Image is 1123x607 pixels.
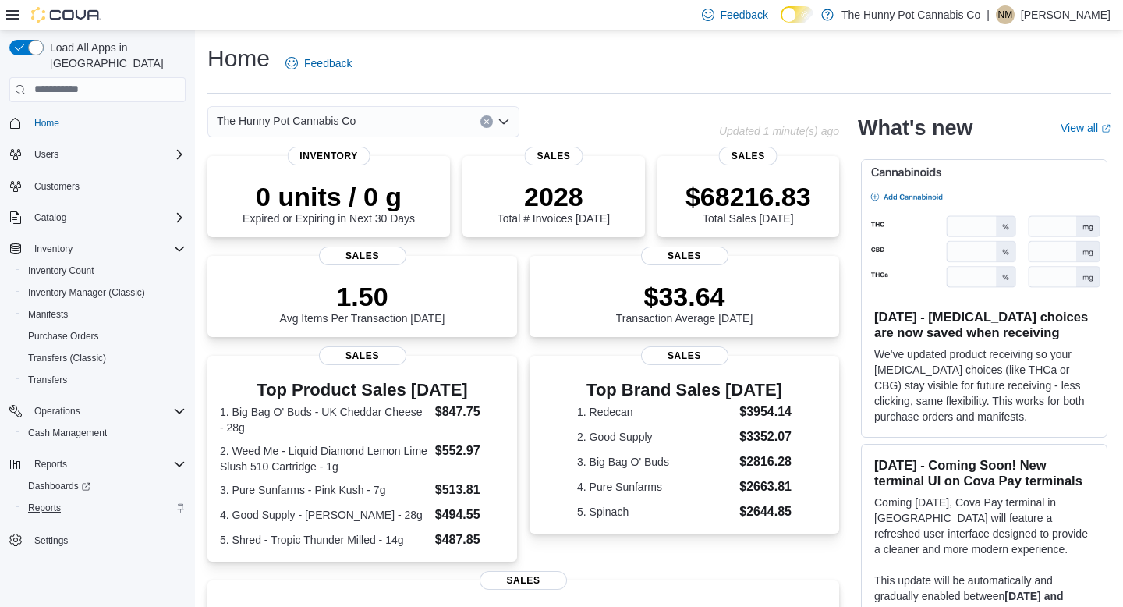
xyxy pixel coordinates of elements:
button: Clear input [480,115,493,128]
dd: $494.55 [435,506,505,524]
span: Sales [319,247,406,265]
div: Total # Invoices [DATE] [498,181,610,225]
a: Customers [28,177,86,196]
span: Settings [34,534,68,547]
span: Catalog [28,208,186,227]
a: Cash Management [22,424,113,442]
dt: 1. Redecan [577,404,733,420]
h3: [DATE] - Coming Soon! New terminal UI on Cova Pay terminals [874,457,1094,488]
dd: $3954.14 [739,403,792,421]
span: Home [28,113,186,133]
dd: $2644.85 [739,502,792,521]
span: Sales [719,147,778,165]
img: Cova [31,7,101,23]
p: We've updated product receiving so your [MEDICAL_DATA] choices (like THCa or CBG) stay visible fo... [874,346,1094,424]
span: Catalog [34,211,66,224]
span: Transfers (Classic) [28,352,106,364]
p: $68216.83 [685,181,811,212]
span: Inventory [34,243,73,255]
a: Feedback [279,48,358,79]
input: Dark Mode [781,6,813,23]
dd: $2663.81 [739,477,792,496]
div: Avg Items Per Transaction [DATE] [280,281,445,325]
button: Operations [28,402,87,421]
button: Catalog [28,208,73,227]
dt: 5. Spinach [577,504,733,520]
dt: 2. Weed Me - Liquid Diamond Lemon Lime Slush 510 Cartridge - 1g [220,443,429,474]
dd: $3352.07 [739,428,792,446]
button: Transfers (Classic) [16,347,192,369]
svg: External link [1101,124,1111,133]
dt: 5. Shred - Tropic Thunder Milled - 14g [220,532,429,548]
p: Updated 1 minute(s) ago [719,125,839,137]
span: Cash Management [22,424,186,442]
h3: Top Product Sales [DATE] [220,381,505,399]
button: Customers [3,175,192,197]
span: Sales [319,346,406,365]
span: Load All Apps in [GEOGRAPHIC_DATA] [44,40,186,71]
span: Purchase Orders [28,330,99,343]
button: Transfers [16,369,192,391]
a: Inventory Manager (Classic) [22,283,151,302]
p: $33.64 [616,281,753,312]
a: Dashboards [16,475,192,497]
span: Inventory [28,240,186,258]
a: Dashboards [22,477,97,495]
button: Users [28,145,65,164]
p: 2028 [498,181,610,212]
span: Sales [524,147,583,165]
a: Inventory Count [22,261,101,280]
span: Transfers (Classic) [22,349,186,367]
span: Inventory Count [22,261,186,280]
dt: 3. Big Bag O' Buds [577,454,733,470]
span: Inventory Manager (Classic) [22,283,186,302]
span: Operations [34,405,80,417]
a: Transfers [22,371,73,389]
h2: What's new [858,115,972,140]
span: Manifests [22,305,186,324]
span: Manifests [28,308,68,321]
span: Settings [28,530,186,549]
h3: [DATE] - [MEDICAL_DATA] choices are now saved when receiving [874,309,1094,340]
button: Purchase Orders [16,325,192,347]
nav: Complex example [9,105,186,592]
p: Coming [DATE], Cova Pay terminal in [GEOGRAPHIC_DATA] will feature a refreshed user interface des... [874,495,1094,557]
span: Inventory [287,147,370,165]
span: Purchase Orders [22,327,186,346]
dd: $847.75 [435,403,505,421]
span: Users [34,148,58,161]
a: Transfers (Classic) [22,349,112,367]
span: Reports [34,458,67,470]
dt: 2. Good Supply [577,429,733,445]
span: Operations [28,402,186,421]
p: | [987,5,990,24]
a: Reports [22,499,67,517]
button: Inventory Manager (Classic) [16,282,192,303]
span: Home [34,117,59,130]
a: View allExternal link [1061,122,1111,134]
button: Home [3,112,192,134]
dt: 4. Pure Sunfarms [577,479,733,495]
span: Cash Management [28,427,107,439]
h3: Top Brand Sales [DATE] [577,381,792,399]
span: Feedback [304,55,352,71]
button: Operations [3,400,192,422]
p: The Hunny Pot Cannabis Co [841,5,980,24]
div: Transaction Average [DATE] [616,281,753,325]
dt: 4. Good Supply - [PERSON_NAME] - 28g [220,507,429,523]
button: Reports [3,453,192,475]
p: [PERSON_NAME] [1021,5,1111,24]
dd: $2816.28 [739,453,792,471]
div: Expired or Expiring in Next 30 Days [243,181,415,225]
span: Reports [28,455,186,474]
span: Sales [641,247,728,265]
a: Home [28,114,66,133]
button: Manifests [16,303,192,325]
span: Transfers [28,374,67,386]
p: 0 units / 0 g [243,181,415,212]
button: Reports [16,497,192,519]
button: Catalog [3,207,192,229]
button: Open list of options [498,115,510,128]
dd: $513.81 [435,481,505,499]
